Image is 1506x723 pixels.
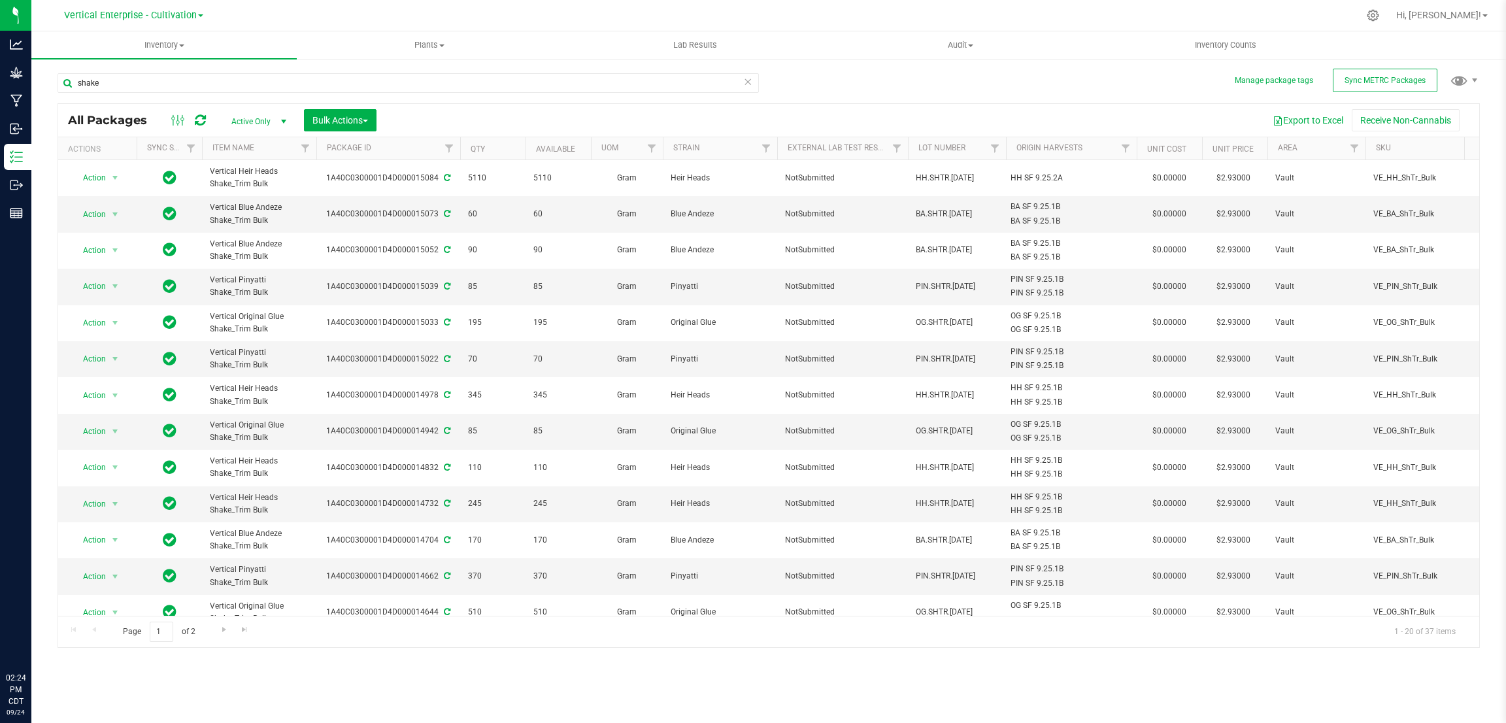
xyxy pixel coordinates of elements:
div: Value 1: HH SF 9.25.1B [1011,454,1133,467]
span: Action [71,495,107,513]
div: Value 1: HH SF 9.25.1B [1011,382,1133,394]
div: 1A40C0300001D4D000014978 [314,389,462,401]
span: OG.SHTR.[DATE] [916,316,998,329]
span: VE_BA_ShTr_Bulk [1373,534,1472,546]
a: Filter [439,137,460,160]
span: 110 [533,462,583,474]
span: Vertical Pinyatti Shake_Trim Bulk [210,274,309,299]
span: Inventory Counts [1177,39,1274,51]
span: In Sync [163,205,176,223]
span: 85 [533,425,583,437]
span: 85 [468,280,518,293]
span: Sync from Compliance System [442,282,450,291]
span: Action [71,314,107,332]
span: Vertical Heir Heads Shake_Trim Bulk [210,382,309,407]
span: 345 [468,389,518,401]
div: Value 1: HH SF 9.25.1B [1011,491,1133,503]
span: Vault [1275,462,1358,474]
a: Filter [1458,137,1480,160]
span: 170 [533,534,583,546]
span: 5110 [533,172,583,184]
span: 70 [533,353,583,365]
span: Action [71,277,107,295]
span: Clear [743,73,752,90]
p: 02:24 PM CDT [6,672,25,707]
span: HH.SHTR.[DATE] [916,172,998,184]
span: Action [71,567,107,586]
span: Gram [599,462,655,474]
span: Vault [1275,606,1358,618]
span: VE_PIN_ShTr_Bulk [1373,353,1472,365]
span: Gram [599,244,655,256]
button: Export to Excel [1264,109,1352,131]
span: PIN.SHTR.[DATE] [916,280,998,293]
span: Action [71,531,107,549]
span: Lab Results [656,39,735,51]
span: Gram [599,280,655,293]
a: UOM [601,143,618,152]
a: External Lab Test Result [788,143,890,152]
a: Item Name [212,143,254,152]
div: Value 1: PIN SF 9.25.1B [1011,563,1133,575]
td: $0.00000 [1137,595,1202,631]
a: Filter [756,137,777,160]
a: Filter [984,137,1006,160]
span: Blue Andeze [671,534,769,546]
span: select [107,603,124,622]
span: Vertical Blue Andeze Shake_Trim Bulk [210,238,309,263]
span: In Sync [163,422,176,440]
span: NotSubmitted [785,534,900,546]
a: Origin Harvests [1016,143,1082,152]
span: $2.93000 [1210,458,1257,477]
div: Value 1: OG SF 9.25.1B [1011,418,1133,431]
span: Plants [297,39,561,51]
a: Go to the last page [235,622,254,639]
span: Hi, [PERSON_NAME]! [1396,10,1481,20]
span: Action [71,241,107,260]
span: Vault [1275,316,1358,329]
span: Original Glue [671,425,769,437]
span: Sync from Compliance System [442,499,450,508]
span: $2.93000 [1210,603,1257,622]
a: Unit Price [1213,144,1254,154]
span: Vault [1275,208,1358,220]
span: NotSubmitted [785,244,900,256]
div: Value 1: OG SF 9.25.1B [1011,599,1133,612]
span: select [107,169,124,187]
span: BA.SHTR.[DATE] [916,534,998,546]
span: select [107,422,124,441]
span: 5110 [468,172,518,184]
span: Gram [599,316,655,329]
span: Audit [828,39,1092,51]
span: 510 [468,606,518,618]
span: In Sync [163,241,176,259]
span: NotSubmitted [785,172,900,184]
span: Vault [1275,389,1358,401]
a: Unit Cost [1147,144,1186,154]
span: In Sync [163,313,176,331]
span: Heir Heads [671,462,769,474]
span: Sync from Compliance System [442,245,450,254]
a: Lot Number [918,143,965,152]
span: Action [71,386,107,405]
span: 170 [468,534,518,546]
a: Area [1278,143,1297,152]
div: Value 2: HH SF 9.25.1B [1011,396,1133,409]
span: Original Glue [671,316,769,329]
span: VE_OG_ShTr_Bulk [1373,606,1472,618]
td: $0.00000 [1137,558,1202,594]
span: OG.SHTR.[DATE] [916,425,998,437]
span: select [107,495,124,513]
div: 1A40C0300001D4D000014732 [314,497,462,510]
div: 1A40C0300001D4D000015022 [314,353,462,365]
span: Vertical Heir Heads Shake_Trim Bulk [210,492,309,516]
span: Sync from Compliance System [442,390,450,399]
span: Blue Andeze [671,244,769,256]
a: Filter [1344,137,1365,160]
a: Inventory [31,31,297,59]
div: Value 1: BA SF 9.25.1B [1011,237,1133,250]
span: $2.93000 [1210,205,1257,224]
span: In Sync [163,531,176,549]
iframe: Resource center [13,618,52,658]
span: Vertical Heir Heads Shake_Trim Bulk [210,165,309,190]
